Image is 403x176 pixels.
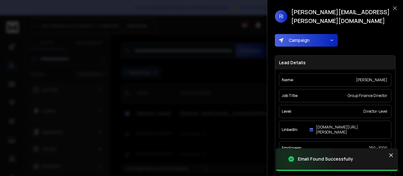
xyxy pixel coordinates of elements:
[282,93,298,98] p: Job Title:
[282,109,292,114] p: Level:
[362,108,389,115] div: Director-Level
[355,76,389,84] div: [PERSON_NAME]
[291,8,395,25] h1: [PERSON_NAME][EMAIL_ADDRESS][PERSON_NAME][DOMAIN_NAME]
[346,92,389,99] div: Group Finance Director
[316,125,387,135] span: [DOMAIN_NAME][URL][PERSON_NAME]
[282,127,298,132] p: LinkedIn:
[275,10,287,23] span: RI
[275,56,395,70] h3: Lead Details
[282,77,294,82] p: Name:
[286,37,309,43] span: Campaign
[298,156,353,162] div: Email Found Successfully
